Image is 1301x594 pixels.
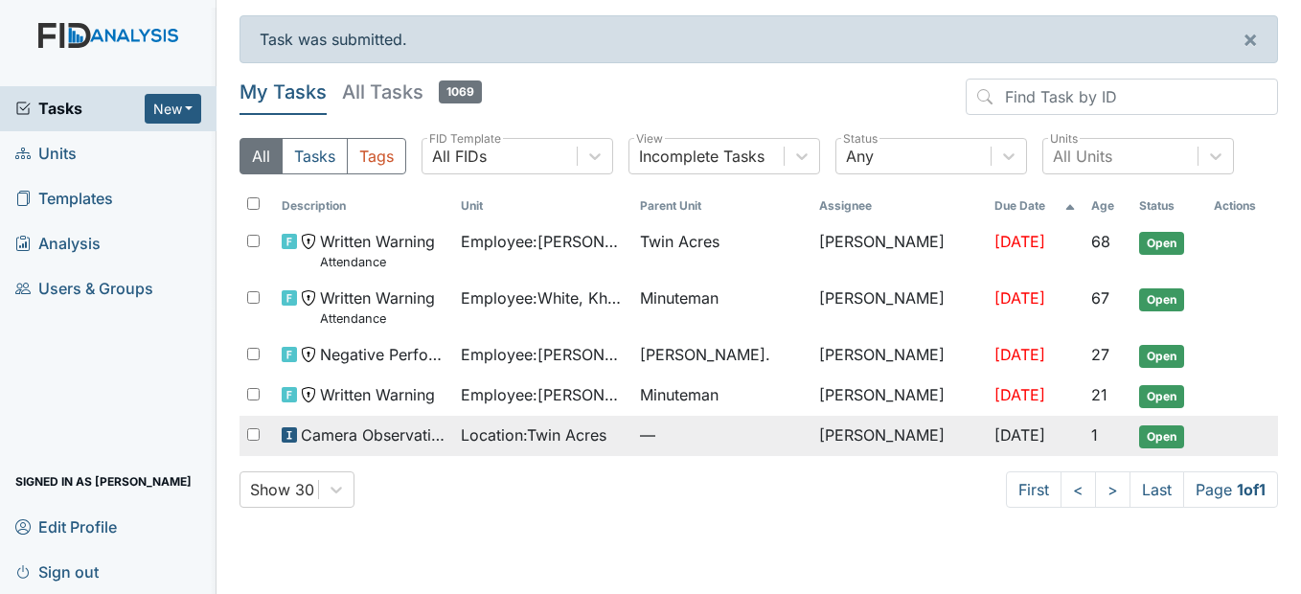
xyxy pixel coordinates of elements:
[1095,471,1130,508] a: >
[1237,480,1266,499] strong: 1 of 1
[846,145,874,168] div: Any
[1139,288,1184,311] span: Open
[1243,25,1258,53] span: ×
[15,139,77,169] span: Units
[640,383,719,406] span: Minuteman
[250,478,314,501] div: Show 30
[282,138,348,174] button: Tasks
[301,423,445,446] span: Camera Observation
[811,376,987,416] td: [PERSON_NAME]
[640,230,719,253] span: Twin Acres
[1091,425,1098,445] span: 1
[15,184,113,214] span: Templates
[994,345,1045,364] span: [DATE]
[15,274,153,304] span: Users & Groups
[1061,471,1096,508] a: <
[1139,345,1184,368] span: Open
[1006,471,1061,508] a: First
[274,190,453,222] th: Toggle SortBy
[1139,425,1184,448] span: Open
[320,309,435,328] small: Attendance
[994,385,1045,404] span: [DATE]
[811,190,987,222] th: Assignee
[640,423,804,446] span: —
[461,230,625,253] span: Employee : [PERSON_NAME]
[1091,345,1109,364] span: 27
[320,230,435,271] span: Written Warning Attendance
[461,343,625,366] span: Employee : [PERSON_NAME]
[1139,385,1184,408] span: Open
[453,190,632,222] th: Toggle SortBy
[320,253,435,271] small: Attendance
[1183,471,1278,508] span: Page
[811,416,987,456] td: [PERSON_NAME]
[240,79,327,105] h5: My Tasks
[15,557,99,586] span: Sign out
[1206,190,1278,222] th: Actions
[640,286,719,309] span: Minuteman
[320,383,435,406] span: Written Warning
[432,145,487,168] div: All FIDs
[1223,16,1277,62] button: ×
[240,138,283,174] button: All
[461,383,625,406] span: Employee : [PERSON_NAME]
[461,423,606,446] span: Location : Twin Acres
[1130,471,1184,508] a: Last
[240,138,406,174] div: Type filter
[994,232,1045,251] span: [DATE]
[994,288,1045,308] span: [DATE]
[320,286,435,328] span: Written Warning Attendance
[15,512,117,541] span: Edit Profile
[632,190,811,222] th: Toggle SortBy
[15,467,192,496] span: Signed in as [PERSON_NAME]
[994,425,1045,445] span: [DATE]
[639,145,765,168] div: Incomplete Tasks
[1131,190,1206,222] th: Toggle SortBy
[1091,385,1107,404] span: 21
[439,80,482,103] span: 1069
[342,79,482,105] h5: All Tasks
[811,222,987,279] td: [PERSON_NAME]
[1006,471,1278,508] nav: task-pagination
[15,97,145,120] a: Tasks
[1053,145,1112,168] div: All Units
[347,138,406,174] button: Tags
[15,229,101,259] span: Analysis
[1084,190,1131,222] th: Toggle SortBy
[1091,232,1110,251] span: 68
[811,279,987,335] td: [PERSON_NAME]
[461,286,625,309] span: Employee : White, Khahliya
[145,94,202,124] button: New
[240,15,1278,63] div: Task was submitted.
[811,335,987,376] td: [PERSON_NAME]
[1091,288,1109,308] span: 67
[640,343,770,366] span: [PERSON_NAME].
[966,79,1278,115] input: Find Task by ID
[1139,232,1184,255] span: Open
[987,190,1084,222] th: Toggle SortBy
[320,343,445,366] span: Negative Performance Review
[247,197,260,210] input: Toggle All Rows Selected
